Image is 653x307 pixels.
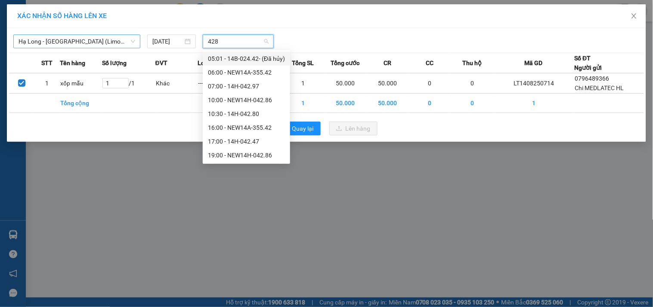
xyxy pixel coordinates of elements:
[34,73,60,94] td: 1
[208,81,285,91] div: 07:00 - 14H-042.97
[462,58,482,68] span: Thu hộ
[208,109,285,119] div: 10:30 - 14H-042.80
[493,94,575,113] td: 1
[575,85,624,91] span: Chi MEDLATEC HL
[493,73,575,94] td: LT1408250714
[102,73,155,94] td: / 1
[208,95,285,105] div: 10:00 - NEW14H-042.86
[152,37,183,46] input: 14/08/2025
[426,58,433,68] span: CC
[155,58,167,68] span: ĐVT
[331,58,360,68] span: Tổng cước
[292,124,314,133] span: Quay lại
[60,94,102,113] td: Tổng cộng
[276,122,321,135] button: rollbackQuay lại
[102,58,127,68] span: Số lượng
[17,12,107,20] span: XÁC NHẬN SỐ HÀNG LÊN XE
[208,150,285,160] div: 19:00 - NEW14H-042.86
[525,58,543,68] span: Mã GD
[198,73,240,94] td: ---
[575,53,602,72] div: Số ĐT Người gửi
[208,137,285,146] div: 17:00 - 14H-042.47
[409,94,451,113] td: 0
[367,73,409,94] td: 50.000
[208,54,285,63] div: 05:01 - 14B-024.42 - (Đã hủy)
[41,58,53,68] span: STT
[631,13,638,19] span: close
[622,4,646,28] button: Close
[60,58,85,68] span: Tên hàng
[208,123,285,132] div: 16:00 - NEW14A-355.42
[155,73,198,94] td: Khác
[384,58,391,68] span: CR
[409,73,451,94] td: 0
[292,58,314,68] span: Tổng SL
[60,73,102,94] td: xốp mẫu
[367,94,409,113] td: 50.000
[198,58,225,68] span: Loại hàng
[451,73,493,94] td: 0
[324,73,366,94] td: 50.000
[282,94,324,113] td: 1
[282,73,324,94] td: 1
[575,75,610,82] span: 0796489366
[19,35,135,48] span: Hạ Long - Hà Nội (Limousine)
[451,94,493,113] td: 0
[324,94,366,113] td: 50.000
[208,68,285,77] div: 06:00 - NEW14A-355.42
[329,122,378,135] button: uploadLên hàng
